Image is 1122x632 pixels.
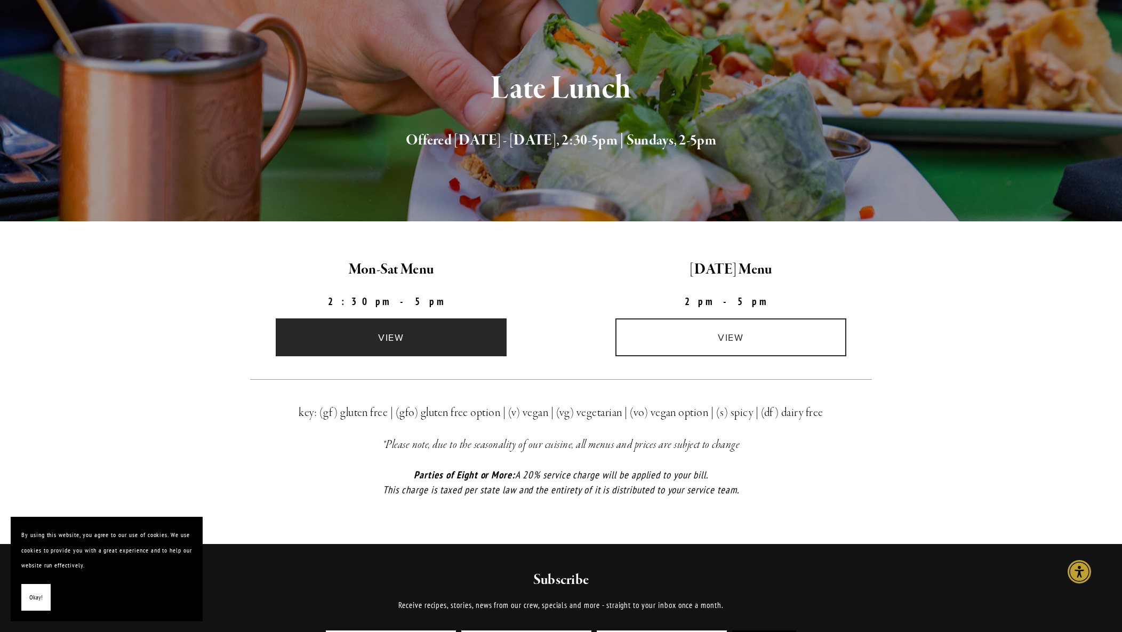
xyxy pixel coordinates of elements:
[570,259,892,281] h2: [DATE] Menu
[230,259,552,281] h2: Mon-Sat Menu
[250,403,872,422] h3: key: (gf) gluten free | (gfo) gluten free option | (v) vegan | (vg) vegetarian | (vo) vegan optio...
[276,318,507,356] a: view
[383,468,739,497] em: A 20% service charge will be applied to your bill. This charge is taxed per state law and the ent...
[297,599,826,612] p: Receive recipes, stories, news from our crew, specials and more - straight to your inbox once a m...
[11,517,203,621] section: Cookie banner
[615,318,847,356] a: view
[250,71,872,106] h1: Late Lunch
[685,295,778,308] strong: 2pm-5pm
[21,584,51,611] button: Okay!
[21,527,192,573] p: By using this website, you agree to our use of cookies. We use cookies to provide you with a grea...
[1068,560,1091,583] div: Accessibility Menu
[382,437,740,452] em: *Please note, due to the seasonality of our cuisine, all menus and prices are subject to change
[250,130,872,152] h2: Offered [DATE] - [DATE], 2:30-5pm | Sundays, 2-5pm
[297,571,826,590] h2: Subscribe
[328,295,455,308] strong: 2:30pm-5pm
[414,468,515,481] em: Parties of Eight or More:
[29,590,43,605] span: Okay!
